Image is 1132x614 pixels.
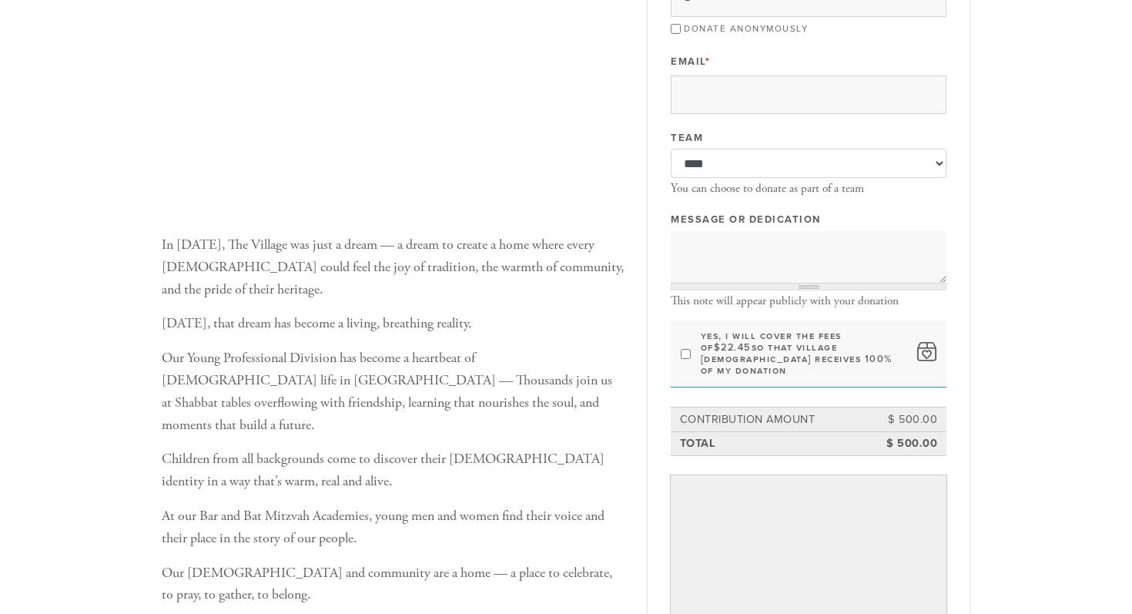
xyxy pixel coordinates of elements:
[678,433,871,455] td: Total
[671,213,821,226] label: Message or dedication
[162,347,624,436] p: Our Young Professional Division has become a heartbeat of [DEMOGRAPHIC_DATA] life in [GEOGRAPHIC_...
[671,294,946,308] div: This note will appear publicly with your donation
[870,433,939,455] td: $ 500.00
[162,505,624,550] p: At our Bar and Bat Mitzvah Academies, young men and women find their voice and their place in the...
[701,330,908,377] label: Yes, I will cover the fees of so that Village [DEMOGRAPHIC_DATA] receives 100% of my donation
[721,341,752,354] span: 22.45
[162,234,624,300] p: In [DATE], The Village was just a dream — a dream to create a home where every [DEMOGRAPHIC_DATA]...
[870,409,939,431] td: $ 500.00
[162,562,624,607] p: Our [DEMOGRAPHIC_DATA] and community are a home — a place to celebrate, to pray, to gather, to be...
[671,131,703,145] label: Team
[705,55,711,68] span: This field is required.
[684,23,808,34] label: Donate Anonymously
[162,313,624,335] p: [DATE], that dream has become a living, breathing reality.
[162,448,624,493] p: Children from all backgrounds come to discover their [DEMOGRAPHIC_DATA] identity in a way that’s ...
[678,409,871,431] td: Contribution Amount
[714,341,722,354] span: $
[671,55,710,69] label: Email
[671,182,946,196] div: You can choose to donate as part of a team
